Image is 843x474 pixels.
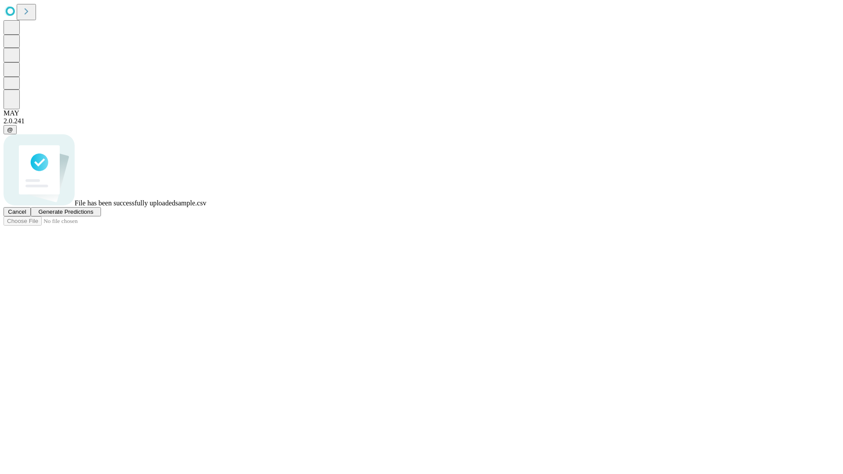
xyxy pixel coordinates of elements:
div: 2.0.241 [4,117,839,125]
button: Generate Predictions [31,207,101,216]
button: Cancel [4,207,31,216]
div: MAY [4,109,839,117]
span: Cancel [8,208,26,215]
span: File has been successfully uploaded [75,199,175,207]
span: sample.csv [175,199,206,207]
span: @ [7,126,13,133]
button: @ [4,125,17,134]
span: Generate Predictions [38,208,93,215]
